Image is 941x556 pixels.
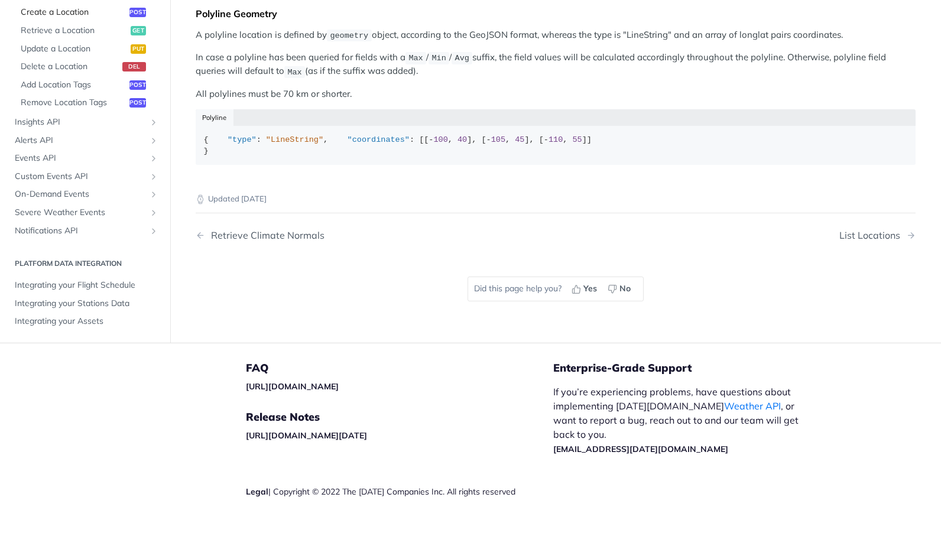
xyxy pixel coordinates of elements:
[491,135,505,144] span: 105
[839,230,916,241] a: Next Page: List Locations
[839,230,906,241] div: List Locations
[15,171,146,183] span: Custom Events API
[429,135,433,144] span: -
[573,135,582,144] span: 55
[266,135,323,144] span: "LineString"
[131,26,146,35] span: get
[15,279,158,291] span: Integrating your Flight Schedule
[21,6,126,18] span: Create a Location
[603,280,637,298] button: No
[583,282,597,295] span: Yes
[455,54,469,63] span: Avg
[553,385,811,456] p: If you’re experiencing problems, have questions about implementing [DATE][DOMAIN_NAME] , or want ...
[287,67,301,76] span: Max
[246,486,268,497] a: Legal
[348,135,410,144] span: "coordinates"
[149,190,158,199] button: Show subpages for On-Demand Events
[196,8,916,19] div: Polyline Geometry
[15,316,158,327] span: Integrating your Assets
[196,87,916,101] p: All polylines must be 70 km or shorter.
[149,208,158,217] button: Show subpages for Severe Weather Events
[205,230,325,241] div: Retrieve Climate Normals
[9,222,161,240] a: Notifications APIShow subpages for Notifications API
[619,282,631,295] span: No
[9,132,161,149] a: Alerts APIShow subpages for Alerts API
[149,136,158,145] button: Show subpages for Alerts API
[149,154,158,163] button: Show subpages for Events API
[553,361,830,375] h5: Enterprise-Grade Support
[15,188,146,200] span: On-Demand Events
[15,298,158,310] span: Integrating your Stations Data
[544,135,549,144] span: -
[433,135,447,144] span: 100
[15,40,161,58] a: Update a Locationput
[129,80,146,90] span: post
[196,193,916,205] p: Updated [DATE]
[515,135,524,144] span: 45
[131,44,146,54] span: put
[149,118,158,127] button: Show subpages for Insights API
[246,430,367,441] a: [URL][DOMAIN_NAME][DATE]
[15,94,161,112] a: Remove Location Tagspost
[15,22,161,40] a: Retrieve a Locationget
[9,295,161,313] a: Integrating your Stations Data
[567,280,603,298] button: Yes
[408,54,423,63] span: Max
[228,135,257,144] span: "type"
[129,8,146,17] span: post
[246,361,553,375] h5: FAQ
[15,58,161,76] a: Delete a Locationdel
[330,31,368,40] span: geometry
[9,313,161,330] a: Integrating your Assets
[21,97,126,109] span: Remove Location Tags
[457,135,467,144] span: 40
[149,172,158,181] button: Show subpages for Custom Events API
[9,113,161,131] a: Insights APIShow subpages for Insights API
[149,226,158,236] button: Show subpages for Notifications API
[21,43,128,55] span: Update a Location
[9,204,161,222] a: Severe Weather EventsShow subpages for Severe Weather Events
[9,186,161,203] a: On-Demand EventsShow subpages for On-Demand Events
[21,25,128,37] span: Retrieve a Location
[15,4,161,21] a: Create a Locationpost
[15,135,146,147] span: Alerts API
[15,207,146,219] span: Severe Weather Events
[549,135,563,144] span: 110
[9,258,161,269] h2: Platform DATA integration
[724,400,781,412] a: Weather API
[129,98,146,108] span: post
[196,230,504,241] a: Previous Page: Retrieve Climate Normals
[9,277,161,294] a: Integrating your Flight Schedule
[15,116,146,128] span: Insights API
[246,486,553,498] div: | Copyright © 2022 The [DATE] Companies Inc. All rights reserved
[431,54,446,63] span: Min
[246,410,553,424] h5: Release Notes
[196,28,916,42] p: A polyline location is defined by object, according to the GeoJSON format, whereas the type is "L...
[15,76,161,94] a: Add Location Tagspost
[9,168,161,186] a: Custom Events APIShow subpages for Custom Events API
[196,51,916,79] p: In case a polyline has been queried for fields with a / / suffix, the field values will be calcul...
[21,61,119,73] span: Delete a Location
[204,134,908,157] div: { : , : [[ , ], [ , ], [ , ]] }
[9,149,161,167] a: Events APIShow subpages for Events API
[15,152,146,164] span: Events API
[468,277,644,301] div: Did this page help you?
[246,381,339,392] a: [URL][DOMAIN_NAME]
[553,444,728,454] a: [EMAIL_ADDRESS][DATE][DOMAIN_NAME]
[486,135,491,144] span: -
[196,218,916,253] nav: Pagination Controls
[21,79,126,91] span: Add Location Tags
[122,62,146,71] span: del
[15,225,146,237] span: Notifications API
